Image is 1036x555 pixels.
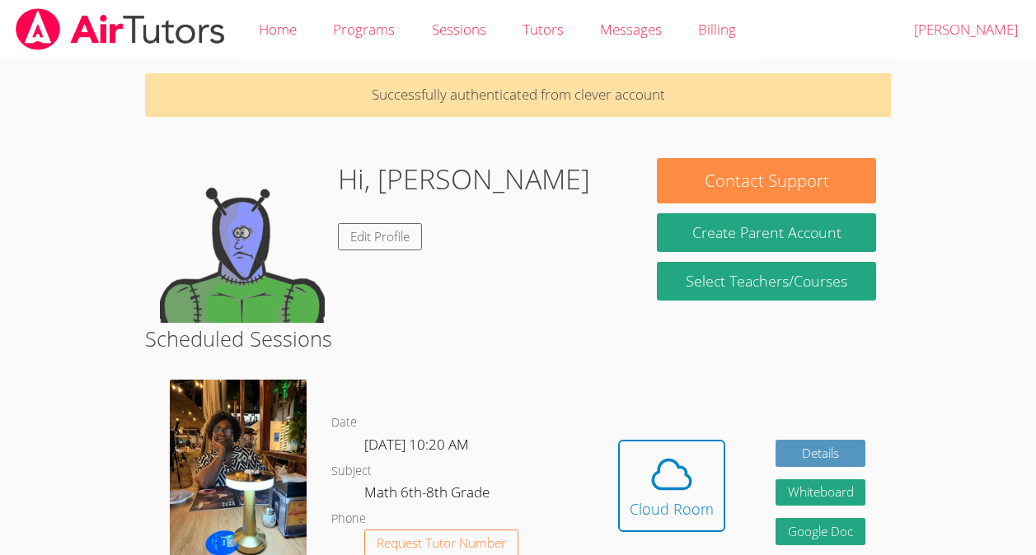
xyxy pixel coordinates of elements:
[338,158,590,200] h1: Hi, [PERSON_NAME]
[657,262,875,301] a: Select Teachers/Courses
[630,497,714,520] div: Cloud Room
[145,323,891,354] h2: Scheduled Sessions
[145,73,891,117] p: Successfully authenticated from clever account
[377,537,506,549] span: Request Tutor Number
[618,440,725,532] button: Cloud Room
[338,223,422,250] a: Edit Profile
[14,8,227,50] img: airtutors_banner-c4298cdbf04f3fff15de1276eac7730deb9818008684d7c2e4769d2f7ddbe033.png
[657,158,875,203] button: Contact Support
[160,158,325,323] img: default.png
[331,461,372,482] dt: Subject
[776,479,866,506] button: Whiteboard
[600,20,662,39] span: Messages
[776,440,866,467] a: Details
[364,481,493,509] dd: Math 6th-8th Grade
[331,509,366,529] dt: Phone
[364,435,469,454] span: [DATE] 10:20 AM
[776,518,866,545] a: Google Doc
[331,413,357,433] dt: Date
[657,213,875,252] button: Create Parent Account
